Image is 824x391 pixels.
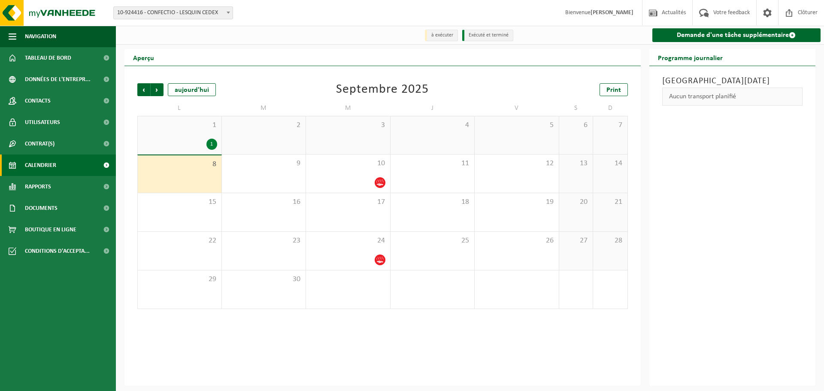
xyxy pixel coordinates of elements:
[142,160,217,169] span: 8
[662,75,803,88] h3: [GEOGRAPHIC_DATA][DATE]
[25,90,51,112] span: Contacts
[597,121,623,130] span: 7
[142,275,217,284] span: 29
[25,47,71,69] span: Tableau de bord
[559,100,594,116] td: S
[395,197,470,207] span: 18
[597,159,623,168] span: 14
[310,236,386,246] span: 24
[606,87,621,94] span: Print
[226,275,302,284] span: 30
[137,100,222,116] td: L
[226,197,302,207] span: 16
[475,100,559,116] td: V
[306,100,391,116] td: M
[597,197,623,207] span: 21
[600,83,628,96] a: Print
[25,26,56,47] span: Navigation
[124,49,163,66] h2: Aperçu
[25,176,51,197] span: Rapports
[113,6,233,19] span: 10-924416 - CONFECTIO - LESQUIN CEDEX
[310,197,386,207] span: 17
[479,121,554,130] span: 5
[226,121,302,130] span: 2
[563,159,589,168] span: 13
[25,112,60,133] span: Utilisateurs
[25,197,58,219] span: Documents
[395,236,470,246] span: 25
[649,49,731,66] h2: Programme journalier
[391,100,475,116] td: J
[563,197,589,207] span: 20
[336,83,429,96] div: Septembre 2025
[114,7,233,19] span: 10-924416 - CONFECTIO - LESQUIN CEDEX
[142,236,217,246] span: 22
[591,9,633,16] strong: [PERSON_NAME]
[142,121,217,130] span: 1
[25,219,76,240] span: Boutique en ligne
[25,69,91,90] span: Données de l'entrepr...
[395,121,470,130] span: 4
[206,139,217,150] div: 1
[593,100,627,116] td: D
[25,155,56,176] span: Calendrier
[222,100,306,116] td: M
[425,30,458,41] li: à exécuter
[226,159,302,168] span: 9
[25,133,55,155] span: Contrat(s)
[142,197,217,207] span: 15
[310,159,386,168] span: 10
[462,30,513,41] li: Exécuté et terminé
[310,121,386,130] span: 3
[563,236,589,246] span: 27
[479,159,554,168] span: 12
[151,83,164,96] span: Suivant
[662,88,803,106] div: Aucun transport planifié
[25,240,90,262] span: Conditions d'accepta...
[168,83,216,96] div: aujourd'hui
[395,159,470,168] span: 11
[563,121,589,130] span: 6
[652,28,821,42] a: Demande d'une tâche supplémentaire
[137,83,150,96] span: Précédent
[226,236,302,246] span: 23
[479,197,554,207] span: 19
[479,236,554,246] span: 26
[597,236,623,246] span: 28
